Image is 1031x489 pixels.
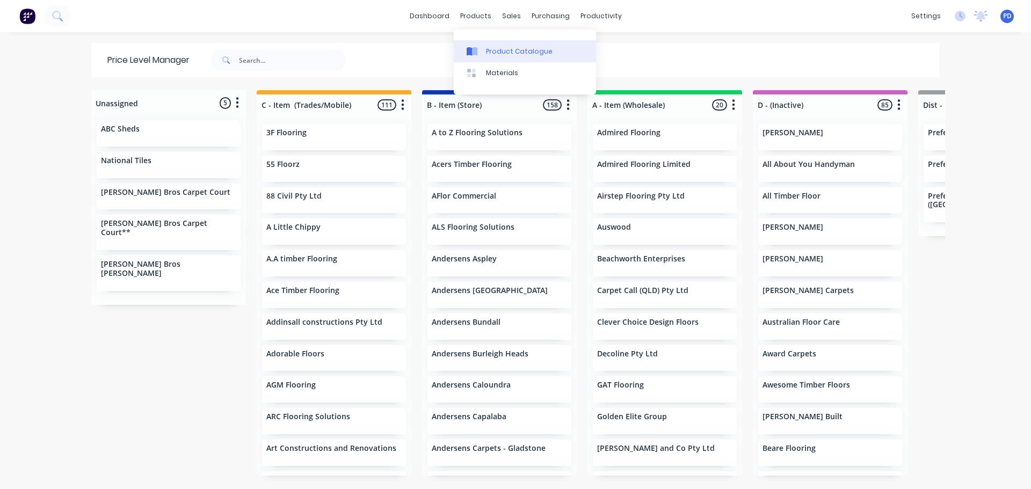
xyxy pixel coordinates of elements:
[526,8,575,24] div: purchasing
[497,8,526,24] div: sales
[262,218,406,245] div: A Little Chippy
[454,40,596,62] a: Product Catalogue
[758,250,902,276] div: [PERSON_NAME]
[262,376,406,403] div: AGM Flooring
[758,124,902,150] div: [PERSON_NAME]
[432,349,528,359] p: Andersens Burleigh Heads
[266,476,387,485] p: [PERSON_NAME] Luxury Flooring
[262,124,406,150] div: 3F Flooring
[262,345,406,371] div: Adorable Floors
[597,476,731,485] p: House & Haven [GEOGRAPHIC_DATA]
[427,282,571,308] div: Andersens [GEOGRAPHIC_DATA]
[758,408,902,434] div: [PERSON_NAME] Built
[101,156,151,165] p: National Tiles
[266,286,339,295] p: Ace Timber Flooring
[597,412,667,421] p: Golden Elite Group
[427,345,571,371] div: Andersens Burleigh Heads
[763,286,854,295] p: [PERSON_NAME] Carpets
[266,444,396,453] p: Art Constructions and Renovations
[763,381,850,390] p: Awesome Timber Floors
[593,282,737,308] div: Carpet Call (QLD) Pty Ltd
[427,313,571,340] div: Andersens Bundall
[597,192,685,201] p: Airstep Flooring Pty Ltd
[266,381,316,390] p: AGM Flooring
[101,260,236,278] p: [PERSON_NAME] Bros [PERSON_NAME]
[262,250,406,276] div: A.A timber Flooring
[432,254,497,264] p: Andersens Aspley
[758,345,902,371] div: Award Carpets
[593,218,737,245] div: Auswood
[597,254,685,264] p: Beachworth Enterprises
[597,444,715,453] p: [PERSON_NAME] and Co Pty Ltd
[758,218,902,245] div: [PERSON_NAME]
[266,160,300,169] p: 55 Floorz
[763,476,823,485] p: [PERSON_NAME]
[486,68,518,78] div: Materials
[432,381,511,390] p: Andersens Caloundra
[763,128,823,137] p: [PERSON_NAME]
[593,440,737,466] div: [PERSON_NAME] and Co Pty Ltd
[262,187,406,214] div: 88 Civil Pty Ltd
[763,412,843,421] p: [PERSON_NAME] Built
[763,192,821,201] p: All Timber Floor
[427,124,571,150] div: A to Z Flooring Solutions
[97,215,241,250] div: [PERSON_NAME] Bros Carpet Court**
[432,128,522,137] p: A to Z Flooring Solutions
[575,8,627,24] div: productivity
[432,223,514,232] p: ALS Flooring Solutions
[763,318,840,327] p: Australian Floor Care
[593,156,737,182] div: Admired Flooring Limited
[928,128,992,137] p: Preference Floors
[763,349,816,359] p: Award Carpets
[101,219,236,237] p: [PERSON_NAME] Bros Carpet Court**
[763,444,816,453] p: Beare Flooring
[97,256,241,291] div: [PERSON_NAME] Bros [PERSON_NAME]
[597,223,631,232] p: Auswood
[266,192,322,201] p: 88 Civil Pty Ltd
[486,47,553,56] div: Product Catalogue
[432,444,546,453] p: Andersens Carpets - Gladstone
[427,440,571,466] div: Andersens Carpets - Gladstone
[432,318,500,327] p: Andersens Bundall
[432,160,512,169] p: Acers Timber Flooring
[220,97,231,108] span: 5
[593,345,737,371] div: Decoline Pty Ltd
[432,286,548,295] p: Andersens [GEOGRAPHIC_DATA]
[19,8,35,24] img: Factory
[91,43,190,77] div: Price Level Manager
[906,8,946,24] div: settings
[758,187,902,214] div: All Timber Floor
[427,250,571,276] div: Andersens Aspley
[427,376,571,403] div: Andersens Caloundra
[455,8,497,24] div: products
[262,282,406,308] div: Ace Timber Flooring
[763,223,823,232] p: [PERSON_NAME]
[262,408,406,434] div: ARC Flooring Solutions
[763,254,823,264] p: [PERSON_NAME]
[758,440,902,466] div: Beare Flooring
[97,184,241,210] div: [PERSON_NAME] Bros Carpet Court
[97,120,241,147] div: ABC Sheds
[266,318,382,327] p: Addinsall constructions Pty Ltd
[262,156,406,182] div: 55 Floorz
[758,282,902,308] div: [PERSON_NAME] Carpets
[404,8,455,24] a: dashboard
[262,313,406,340] div: Addinsall constructions Pty Ltd
[97,152,241,178] div: National Tiles
[432,476,536,485] p: Andersens Carpets - Grafton
[101,188,230,197] p: [PERSON_NAME] Bros Carpet Court
[597,318,699,327] p: Clever Choice Design Floors
[758,376,902,403] div: Awesome Timber Floors
[593,187,737,214] div: Airstep Flooring Pty Ltd
[266,128,307,137] p: 3F Flooring
[593,408,737,434] div: Golden Elite Group
[928,160,1014,169] p: Preference Floors (QLD)
[427,408,571,434] div: Andersens Capalaba
[427,187,571,214] div: AFlor Commercial
[432,192,496,201] p: AFlor Commercial
[597,349,658,359] p: Decoline Pty Ltd
[597,128,660,137] p: Admired Flooring
[93,98,138,109] div: Unassigned
[593,250,737,276] div: Beachworth Enterprises
[593,124,737,150] div: Admired Flooring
